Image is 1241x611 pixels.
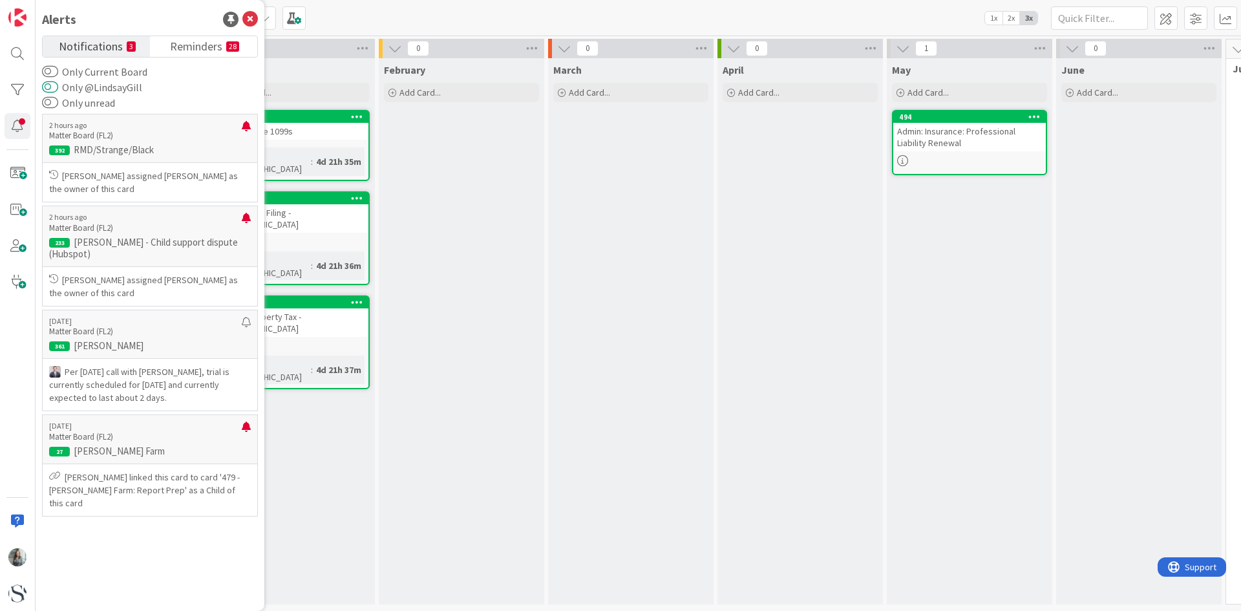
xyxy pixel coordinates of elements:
[216,193,368,233] div: 491Admin: SOS Filing - [GEOGRAPHIC_DATA]
[170,36,222,54] span: Reminders
[311,259,313,273] span: :
[222,194,368,203] div: 491
[49,445,251,457] p: [PERSON_NAME] Farm
[569,87,610,98] span: Add Card...
[27,2,59,17] span: Support
[893,123,1046,151] div: Admin: Insurance: Professional Liability Renewal
[222,298,368,307] div: 490
[42,64,147,80] label: Only Current Board
[215,110,370,181] a: 492Admin: Issue 1099sTime in [GEOGRAPHIC_DATA]:4d 21h 35m
[220,147,311,176] div: Time in [GEOGRAPHIC_DATA]
[8,8,27,27] img: Visit kanbanzone.com
[1077,87,1118,98] span: Add Card...
[893,111,1046,123] div: 494
[49,317,242,326] p: [DATE]
[1051,6,1148,30] input: Quick Filter...
[216,297,368,337] div: 490Admin: Property Tax - [GEOGRAPHIC_DATA]
[892,63,911,76] span: May
[893,111,1046,151] div: 494Admin: Insurance: Professional Liability Renewal
[311,155,313,169] span: :
[1061,63,1085,76] span: June
[1002,12,1020,25] span: 2x
[49,121,242,130] p: 2 hours ago
[985,12,1002,25] span: 1x
[313,259,365,273] div: 4d 21h 36m
[49,341,70,351] div: 361
[399,87,441,98] span: Add Card...
[42,81,58,94] button: Only @LindsayGill
[226,41,239,52] small: 28
[49,144,251,156] p: RMD/Strange/Black
[407,41,429,56] span: 0
[49,273,251,299] p: [PERSON_NAME] assigned [PERSON_NAME] as the owner of this card
[49,366,61,378] img: JC
[215,295,370,389] a: 490Admin: Property Tax - [GEOGRAPHIC_DATA]Time in [GEOGRAPHIC_DATA]:4d 21h 37m
[49,169,251,195] p: [PERSON_NAME] assigned [PERSON_NAME] as the owner of this card
[915,41,937,56] span: 1
[216,111,368,140] div: 492Admin: Issue 1099s
[215,191,370,285] a: 491Admin: SOS Filing - [GEOGRAPHIC_DATA]Time in [GEOGRAPHIC_DATA]:4d 21h 36m
[8,548,27,566] img: LG
[49,130,242,142] p: Matter Board (FL2)
[216,111,368,123] div: 492
[220,252,311,280] div: Time in [GEOGRAPHIC_DATA]
[311,363,313,377] span: :
[49,471,251,509] p: [PERSON_NAME] linked this card to card '479 - [PERSON_NAME] Farm: Report Prep' as a Child of this...
[216,308,368,337] div: Admin: Property Tax - [GEOGRAPHIC_DATA]
[42,310,258,411] a: [DATE]Matter Board (FL2)361[PERSON_NAME]JCPer [DATE] call with [PERSON_NAME], trial is currently ...
[1085,41,1107,56] span: 0
[42,414,258,516] a: [DATE]Matter Board (FL2)27[PERSON_NAME] Farm[PERSON_NAME] linked this card to card '479 - [PERSON...
[8,584,27,603] img: avatar
[907,87,949,98] span: Add Card...
[892,110,1047,175] a: 494Admin: Insurance: Professional Liability Renewal
[49,213,242,222] p: 2 hours ago
[1020,12,1037,25] span: 3x
[216,193,368,204] div: 491
[49,145,70,155] div: 392
[127,41,136,52] small: 3
[216,204,368,233] div: Admin: SOS Filing - [GEOGRAPHIC_DATA]
[49,326,242,338] p: Matter Board (FL2)
[746,41,768,56] span: 0
[49,431,242,443] p: Matter Board (FL2)
[49,422,242,431] p: [DATE]
[49,238,70,248] div: 233
[42,80,142,95] label: Only @LindsayGill
[723,63,744,76] span: April
[216,297,368,308] div: 490
[49,447,70,456] div: 27
[899,113,1046,122] div: 494
[49,237,251,260] p: [PERSON_NAME] - Child support dispute (Hubspot)
[42,114,258,202] a: 2 hours agoMatter Board (FL2)392RMD/Strange/Black[PERSON_NAME] assigned [PERSON_NAME] as the owne...
[313,155,365,169] div: 4d 21h 35m
[577,41,599,56] span: 0
[49,340,251,352] p: [PERSON_NAME]
[42,95,115,111] label: Only unread
[42,96,58,109] button: Only unread
[42,206,258,306] a: 2 hours agoMatter Board (FL2)233[PERSON_NAME] - Child support dispute (Hubspot)[PERSON_NAME] assi...
[220,356,311,384] div: Time in [GEOGRAPHIC_DATA]
[553,63,582,76] span: March
[313,363,365,377] div: 4d 21h 37m
[384,63,425,76] span: February
[222,113,368,122] div: 492
[59,36,123,54] span: Notifications
[42,65,58,78] button: Only Current Board
[49,365,251,404] p: Per [DATE] call with [PERSON_NAME], trial is currently scheduled for [DATE] and currently expecte...
[738,87,780,98] span: Add Card...
[42,10,76,29] div: Alerts
[216,123,368,140] div: Admin: Issue 1099s
[49,222,242,234] p: Matter Board (FL2)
